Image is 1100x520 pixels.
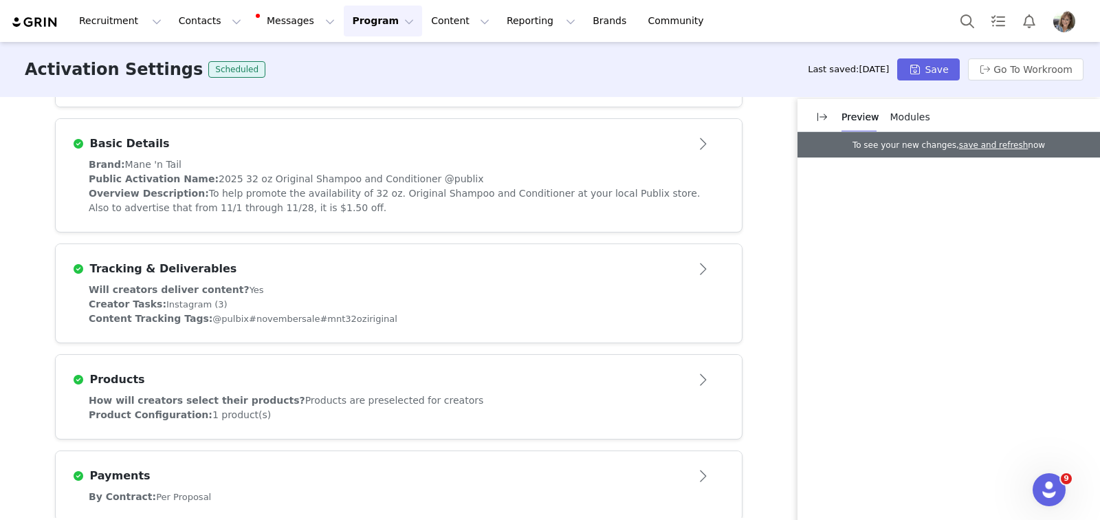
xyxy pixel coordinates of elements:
[1028,140,1045,150] span: now
[1014,6,1044,36] button: Notifications
[1053,10,1075,32] img: 6370deab-0789-4ef5-a3da-95b0dd21590d.jpeg
[71,6,170,36] button: Recruitment
[89,173,219,184] span: Public Activation Name:
[11,16,59,29] img: grin logo
[320,314,397,324] span: #mnt32oziriginal
[852,140,959,150] span: To see your new changes,
[85,136,170,152] h3: Basic Details
[89,313,212,324] span: Content Tracking Tags:
[890,111,930,122] span: Modules
[89,409,212,420] span: Product Configuration:
[89,284,250,295] span: Will creators deliver content?
[859,64,889,74] span: [DATE]
[584,6,639,36] a: Brands
[156,492,211,502] span: Per Proposal
[85,468,151,484] h3: Payments
[1033,473,1066,506] iframe: Intercom live chat
[683,133,725,155] button: Open module
[219,173,484,184] span: 2025 32 oz Original Shampoo and Conditioner @publix
[166,299,228,310] span: Instagram (3)
[212,409,271,420] span: 1 product(s)
[305,395,484,406] span: Products are preselected for creators
[212,314,249,324] span: @pulbix
[640,6,718,36] a: Community
[89,395,305,406] span: How will creators select their products?
[683,369,725,391] button: Open module
[25,57,203,82] h3: Activation Settings
[968,58,1083,80] button: Go To Workroom
[498,6,584,36] button: Reporting
[952,6,982,36] button: Search
[1061,473,1072,484] span: 9
[959,140,1028,150] a: save and refresh
[1045,10,1089,32] button: Profile
[89,299,166,310] span: Creator Tasks:
[89,491,156,502] span: By Contract:
[250,6,343,36] button: Messages
[85,261,237,277] h3: Tracking & Deliverables
[683,465,725,487] button: Open module
[89,188,703,213] span: To help promote the availability of 32 oz. Original Shampoo and Conditioner at your local Publix ...
[983,6,1013,36] a: Tasks
[808,64,889,74] span: Last saved:
[249,314,320,324] span: #novembersale
[89,283,709,297] div: Yes
[89,188,209,199] span: Overview Description:
[85,371,145,388] h3: Products
[344,6,422,36] button: Program
[841,110,879,124] p: Preview
[208,61,265,78] span: Scheduled
[683,258,725,280] button: Open module
[423,6,498,36] button: Content
[897,58,959,80] button: Save
[89,159,125,170] span: Brand:
[125,159,181,170] span: Mane 'n Tail
[170,6,250,36] button: Contacts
